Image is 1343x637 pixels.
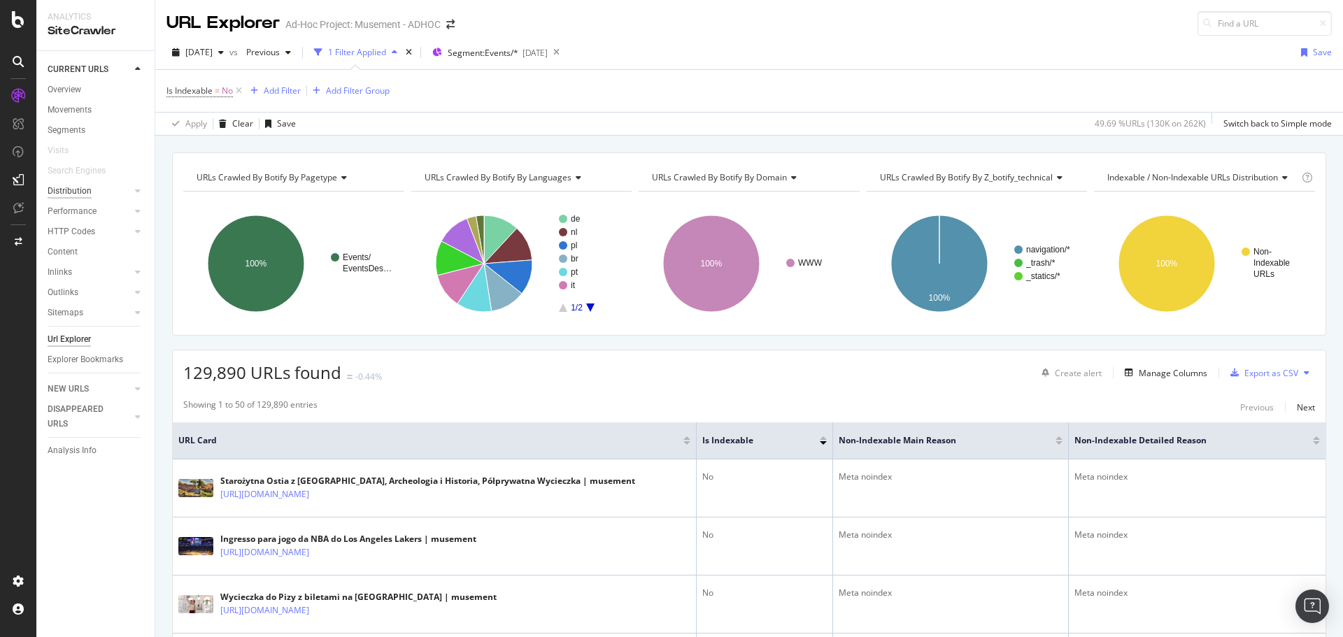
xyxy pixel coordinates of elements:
span: = [215,85,220,96]
div: Analytics [48,11,143,23]
text: it [571,280,576,290]
a: [URL][DOMAIN_NAME] [220,603,309,617]
svg: A chart. [411,203,632,324]
div: Overview [48,83,81,97]
div: Distribution [48,184,92,199]
div: HTTP Codes [48,224,95,239]
button: Add Filter [245,83,301,99]
div: A chart. [639,203,860,324]
a: Content [48,245,145,259]
div: 1 Filter Applied [328,46,386,58]
div: Create alert [1055,367,1102,379]
button: Save [260,113,296,135]
span: Indexable / Non-Indexable URLs distribution [1107,171,1278,183]
div: Wycieczka do Pizy z biletami na [GEOGRAPHIC_DATA] | musement [220,591,497,603]
div: Visits [48,143,69,158]
a: [URL][DOMAIN_NAME] [220,545,309,559]
a: Segments [48,123,145,138]
h4: URLs Crawled By Botify By z_botify_technical [877,166,1075,189]
a: Sitemaps [48,306,131,320]
div: arrow-right-arrow-left [446,20,455,29]
div: -0.44% [355,371,382,382]
svg: A chart. [1094,203,1315,324]
text: EventsDes… [343,264,392,273]
span: Previous [241,46,280,58]
text: navigation/* [1026,245,1070,255]
button: Export as CSV [1225,362,1298,384]
text: 100% [701,259,723,269]
span: Is Indexable [702,434,799,447]
a: HTTP Codes [48,224,131,239]
span: Is Indexable [166,85,213,96]
div: Add Filter Group [326,85,390,96]
div: SiteCrawler [48,23,143,39]
a: NEW URLS [48,382,131,396]
div: 49.69 % URLs ( 130K on 262K ) [1095,117,1206,129]
text: 100% [928,293,950,303]
div: Url Explorer [48,332,91,347]
div: No [702,471,827,483]
span: URLs Crawled By Botify By pagetype [197,171,337,183]
span: Non-Indexable Detailed Reason [1074,434,1292,447]
div: Manage Columns [1139,367,1207,379]
text: Non- [1253,247,1272,257]
div: Analysis Info [48,443,97,458]
text: _statics/* [1025,271,1060,281]
button: Previous [1240,399,1274,415]
div: Save [1313,46,1332,58]
div: CURRENT URLS [48,62,108,77]
text: de [571,214,581,224]
div: No [702,587,827,599]
div: Sitemaps [48,306,83,320]
div: Meta noindex [1074,587,1320,599]
div: Search Engines [48,164,106,178]
button: Previous [241,41,297,64]
img: main image [178,537,213,555]
span: vs [229,46,241,58]
div: Meta noindex [839,587,1063,599]
div: Clear [232,117,253,129]
div: NEW URLS [48,382,89,396]
button: 1 Filter Applied [308,41,403,64]
span: URLs Crawled By Botify By domain [652,171,787,183]
a: Search Engines [48,164,120,178]
div: Inlinks [48,265,72,280]
button: Add Filter Group [307,83,390,99]
div: Content [48,245,78,259]
span: URLs Crawled By Botify By languages [425,171,571,183]
div: times [403,45,415,59]
text: Events/ [343,252,371,262]
span: Non-Indexable Main Reason [839,434,1035,447]
button: [DATE] [166,41,229,64]
div: Add Filter [264,85,301,96]
span: 2025 Sep. 1st [185,46,213,58]
div: Open Intercom Messenger [1295,589,1329,623]
div: Previous [1240,401,1274,413]
a: [URL][DOMAIN_NAME] [220,487,309,501]
text: pt [571,267,578,277]
svg: A chart. [183,203,404,324]
button: Apply [166,113,207,135]
a: Explorer Bookmarks [48,352,145,367]
button: Manage Columns [1119,364,1207,381]
div: DISAPPEARED URLS [48,402,118,431]
h4: Indexable / Non-Indexable URLs Distribution [1104,166,1299,189]
input: Find a URL [1198,11,1332,36]
button: Segment:Events/*[DATE] [427,41,548,64]
div: Save [277,117,296,129]
a: Distribution [48,184,131,199]
button: Switch back to Simple mode [1218,113,1332,135]
text: URLs [1253,269,1274,279]
div: Apply [185,117,207,129]
div: A chart. [867,203,1088,324]
div: URL Explorer [166,11,280,35]
div: Meta noindex [1074,529,1320,541]
span: No [222,81,233,101]
text: 1/2 [571,303,583,313]
div: Outlinks [48,285,78,300]
text: 100% [246,259,267,269]
div: Showing 1 to 50 of 129,890 entries [183,399,318,415]
button: Create alert [1036,362,1102,384]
